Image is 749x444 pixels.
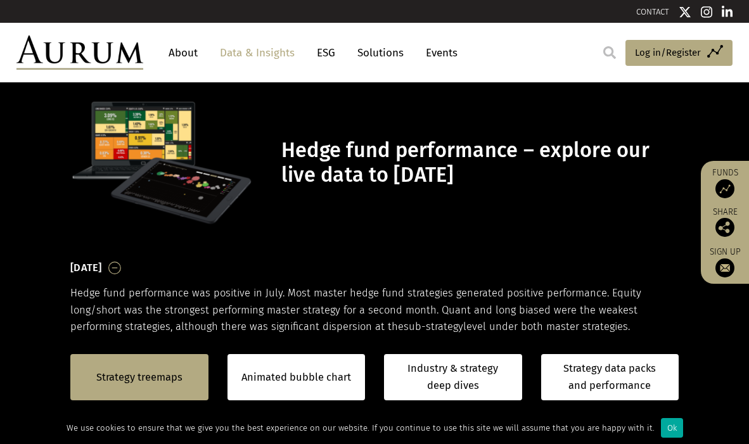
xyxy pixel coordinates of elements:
[661,418,683,438] div: Ok
[603,46,616,59] img: search.svg
[707,208,743,237] div: Share
[419,41,458,65] a: Events
[70,285,679,335] p: Hedge fund performance was positive in July. Most master hedge fund strategies generated positive...
[162,41,204,65] a: About
[96,369,182,386] a: Strategy treemaps
[214,41,301,65] a: Data & Insights
[701,6,712,18] img: Instagram icon
[70,258,102,277] h3: [DATE]
[715,179,734,198] img: Access Funds
[679,6,691,18] img: Twitter icon
[310,41,342,65] a: ESG
[707,167,743,198] a: Funds
[625,40,733,67] a: Log in/Register
[715,218,734,237] img: Share this post
[635,45,701,60] span: Log in/Register
[707,246,743,277] a: Sign up
[384,354,522,400] a: Industry & strategy deep dives
[636,7,669,16] a: CONTACT
[16,35,143,70] img: Aurum
[722,6,733,18] img: Linkedin icon
[715,258,734,277] img: Sign up to our newsletter
[404,320,463,333] span: sub-strategy
[351,41,410,65] a: Solutions
[281,138,675,187] h1: Hedge fund performance – explore our live data to [DATE]
[541,354,679,400] a: Strategy data packs and performance
[241,369,351,386] a: Animated bubble chart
